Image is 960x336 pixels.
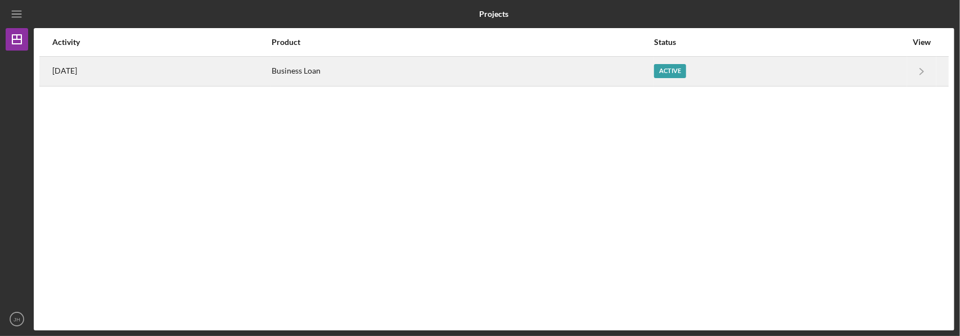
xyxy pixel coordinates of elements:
button: JH [6,308,28,330]
time: 2025-06-27 21:17 [52,66,77,75]
div: Product [272,38,653,47]
div: Activity [52,38,271,47]
b: Projects [480,10,509,19]
div: View [908,38,936,47]
div: Business Loan [272,57,653,85]
div: Status [654,38,907,47]
div: Active [654,64,686,78]
text: JH [13,316,20,323]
